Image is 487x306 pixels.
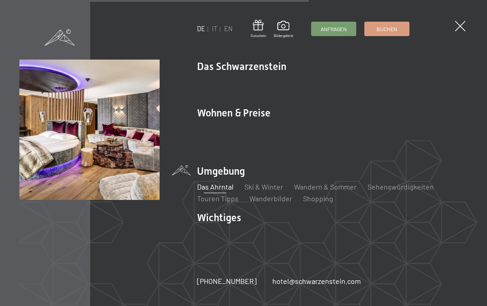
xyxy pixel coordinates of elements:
a: Shopping [303,194,333,203]
a: hotel@schwarzenstein.com [272,276,361,286]
a: Bildergalerie [274,21,293,38]
span: Gutschein [251,33,266,38]
a: Ski & Winter [244,182,283,191]
a: Wandern & Sommer [294,182,357,191]
a: Wanderbilder [249,194,292,203]
a: Das Ahrntal [197,182,234,191]
a: EN [224,25,233,32]
span: [PHONE_NUMBER] [197,277,257,285]
a: Buchen [365,22,409,36]
a: IT [212,25,217,32]
a: [PHONE_NUMBER] [197,276,257,286]
span: Buchen [377,25,397,33]
span: Anfragen [321,25,347,33]
a: Anfragen [312,22,356,36]
a: Gutschein [251,20,266,38]
a: Touren Tipps [197,194,239,203]
a: DE [197,25,205,32]
span: Bildergalerie [274,33,293,38]
a: Sehenswürdigkeiten [368,182,434,191]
